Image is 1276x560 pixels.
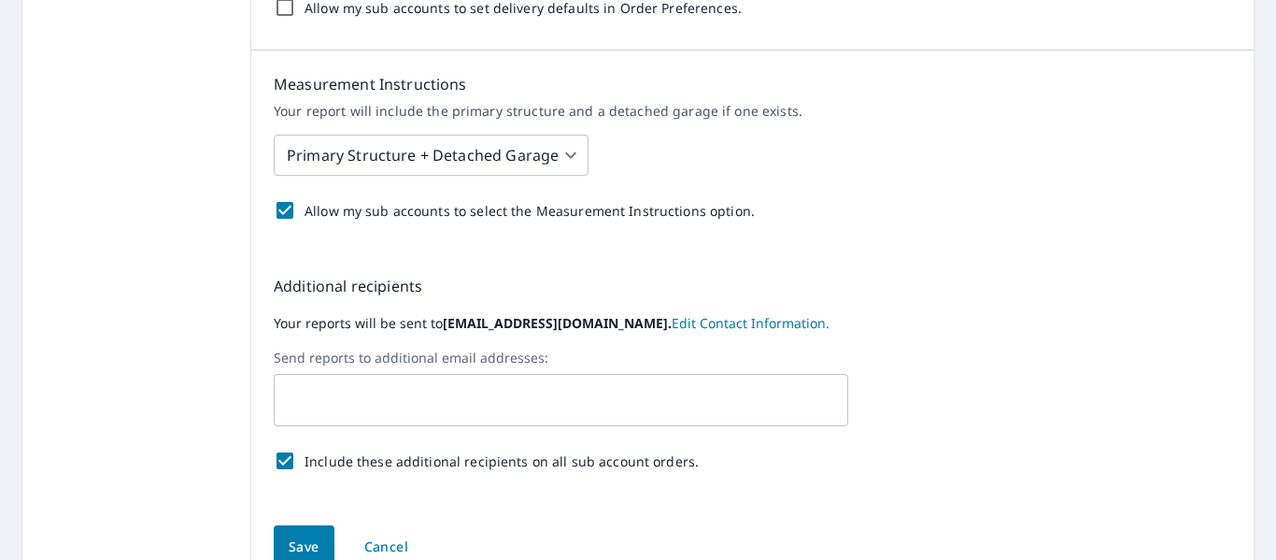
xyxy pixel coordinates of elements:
[305,201,755,221] p: Allow my sub accounts to select the Measurement Instructions option.
[274,275,1231,297] p: Additional recipients
[274,129,588,181] div: Primary Structure + Detached Garage
[443,314,672,332] b: [EMAIL_ADDRESS][DOMAIN_NAME].
[274,312,1231,335] label: Your reports will be sent to
[274,350,1231,366] label: Send reports to additional email addresses:
[274,73,1231,95] p: Measurement Instructions
[289,536,319,559] span: Save
[305,452,699,471] p: Include these additional recipients on all sub account orders.
[364,536,408,559] span: Cancel
[274,103,1231,120] p: Your report will include the primary structure and a detached garage if one exists.
[672,314,829,332] a: EditContactInfo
